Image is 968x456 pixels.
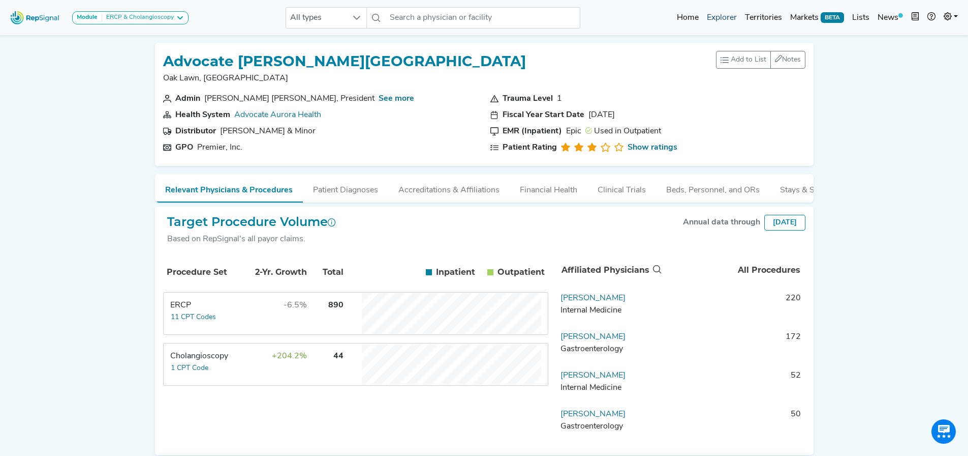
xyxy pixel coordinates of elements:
[560,410,626,418] a: [PERSON_NAME]
[907,8,923,28] button: Intel Book
[272,352,307,360] span: +204.2%
[328,301,344,309] span: 890
[560,294,626,302] a: [PERSON_NAME]
[557,93,562,105] div: 1
[663,331,805,361] td: 172
[560,304,659,317] div: Internal Medicine
[848,8,873,28] a: Lists
[585,125,661,137] div: Used in Outpatient
[333,352,344,360] span: 44
[764,215,805,231] div: [DATE]
[175,141,193,154] div: GPO
[656,174,770,202] button: Beds, Personnel, and ORs
[197,141,242,154] div: Premier, Inc.
[303,174,388,202] button: Patient Diagnoses
[673,8,703,28] a: Home
[503,93,553,105] div: Trauma Level
[587,174,656,202] button: Clinical Trials
[716,51,771,69] button: Add to List
[503,141,557,154] div: Patient Rating
[170,299,240,311] div: ERCP
[234,109,321,121] div: Advocate Aurora Health
[560,372,626,380] a: [PERSON_NAME]
[309,255,345,290] th: Total
[560,333,626,341] a: [PERSON_NAME]
[286,8,347,28] span: All types
[510,174,587,202] button: Financial Health
[175,125,216,137] div: Distributor
[786,8,848,28] a: MarketsBETA
[663,292,805,323] td: 220
[741,8,786,28] a: Territories
[220,125,316,137] div: Owens & Minor
[503,109,584,121] div: Fiscal Year Start Date
[204,93,374,105] div: [PERSON_NAME] [PERSON_NAME], President
[204,93,374,105] div: Moody Chisholm, President
[163,53,526,70] h1: Advocate [PERSON_NAME][GEOGRAPHIC_DATA]
[821,12,844,22] span: BETA
[72,11,189,24] button: ModuleERCP & Cholangioscopy
[628,141,677,154] a: Show ratings
[175,109,230,121] div: Health System
[557,253,664,287] th: Affiliated Physicians
[436,266,475,278] span: Inpatient
[170,311,216,323] button: 11 CPT Codes
[664,253,805,287] th: All Procedures
[560,420,659,433] div: Gastroenterology
[388,174,510,202] button: Accreditations & Affiliations
[284,301,307,309] span: -6.5%
[163,72,526,84] p: Oak Lawn, [GEOGRAPHIC_DATA]
[703,8,741,28] a: Explorer
[566,125,581,137] div: Epic
[167,233,336,245] div: Based on RepSignal's all payor claims.
[155,174,303,203] button: Relevant Physicians & Procedures
[873,8,907,28] a: News
[560,382,659,394] div: Internal Medicine
[175,93,200,105] div: Admin
[683,216,760,229] div: Annual data through
[663,369,805,400] td: 52
[167,215,336,230] h2: Target Procedure Volume
[77,14,98,20] strong: Module
[731,54,766,65] span: Add to List
[165,255,241,290] th: Procedure Set
[234,111,321,119] a: Advocate Aurora Health
[770,174,850,202] button: Stays & Services
[242,255,308,290] th: 2-Yr. Growth
[663,408,805,439] td: 50
[560,343,659,355] div: Gastroenterology
[102,14,174,22] div: ERCP & Cholangioscopy
[379,95,414,103] a: See more
[170,350,240,362] div: Cholangioscopy
[782,56,801,64] span: Notes
[770,51,805,69] button: Notes
[716,51,805,69] div: toolbar
[170,362,209,374] button: 1 CPT Code
[497,266,545,278] span: Outpatient
[588,109,615,121] div: [DATE]
[503,125,562,137] div: EMR (Inpatient)
[386,7,580,28] input: Search a physician or facility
